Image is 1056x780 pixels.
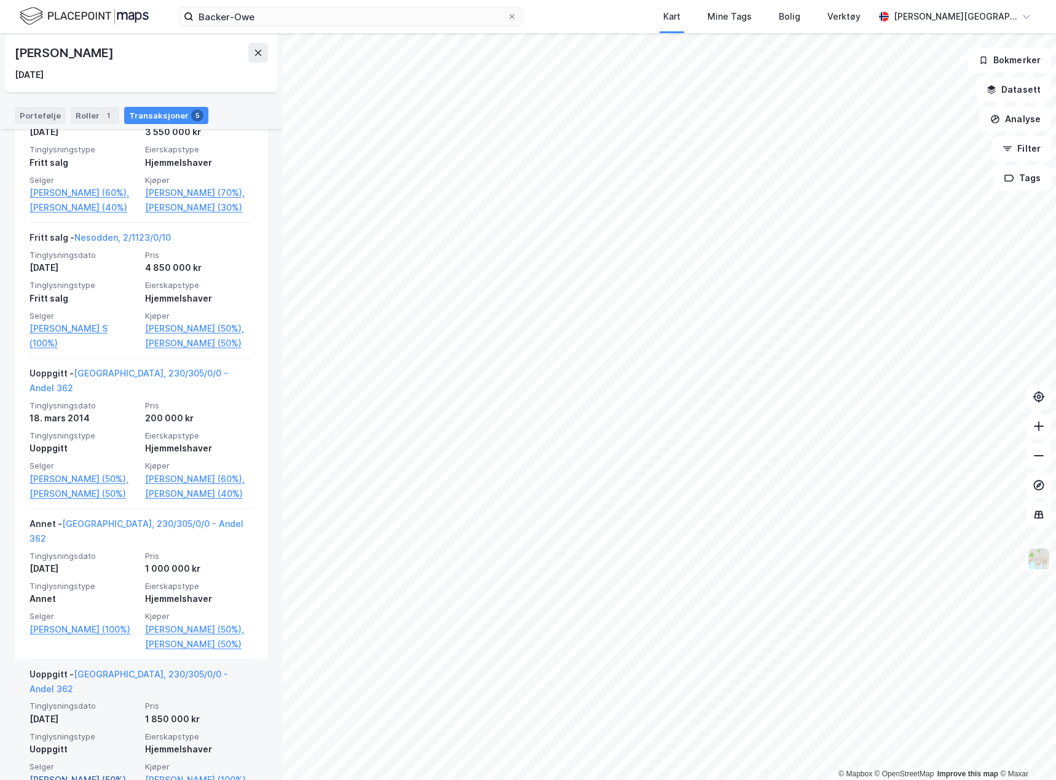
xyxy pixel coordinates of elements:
[30,411,138,426] div: 18. mars 2014
[30,518,243,544] a: [GEOGRAPHIC_DATA], 230/305/0/0 - Andel 362
[145,472,253,486] a: [PERSON_NAME] (60%),
[145,486,253,501] a: [PERSON_NAME] (40%)
[30,611,138,622] span: Selger
[838,770,872,778] a: Mapbox
[968,48,1051,72] button: Bokmerker
[191,109,203,122] div: 5
[30,155,138,170] div: Fritt salg
[71,107,119,124] div: Roller
[145,461,253,471] span: Kjøper
[145,175,253,185] span: Kjøper
[937,770,998,778] a: Improve this map
[30,291,138,306] div: Fritt salg
[30,742,138,757] div: Uoppgitt
[1027,547,1050,571] img: Z
[30,731,138,742] span: Tinglysningstype
[145,291,253,306] div: Hjemmelshaver
[30,431,138,441] span: Tinglysningstype
[20,6,149,27] img: logo.f888ab2527a4732fd821a326f86c7f29.svg
[30,185,138,200] a: [PERSON_NAME] (60%),
[124,107,208,124] div: Transaksjoner
[194,7,507,26] input: Søk på adresse, matrikkel, gårdeiere, leietakere eller personer
[145,400,253,411] span: Pris
[145,581,253,591] span: Eierskapstype
[30,144,138,155] span: Tinglysningstype
[15,43,116,63] div: [PERSON_NAME]
[145,591,253,606] div: Hjemmelshaver
[30,669,228,694] a: [GEOGRAPHIC_DATA], 230/305/0/0 - Andel 362
[102,109,114,122] div: 1
[145,260,253,275] div: 4 850 000 kr
[30,762,138,772] span: Selger
[145,561,253,576] div: 1 000 000 kr
[995,721,1056,780] iframe: Chat Widget
[30,622,138,637] a: [PERSON_NAME] (100%)
[145,742,253,757] div: Hjemmelshaver
[145,622,253,637] a: [PERSON_NAME] (50%),
[30,250,138,260] span: Tinglysningsdato
[30,280,138,291] span: Tinglysningstype
[30,472,138,486] a: [PERSON_NAME] (50%),
[894,9,1017,24] div: [PERSON_NAME][GEOGRAPHIC_DATA]
[30,667,253,701] div: Uoppgitt -
[30,230,171,250] div: Fritt salg -
[30,366,253,400] div: Uoppgitt -
[779,9,800,24] div: Bolig
[30,581,138,591] span: Tinglysningstype
[145,311,253,321] span: Kjøper
[145,712,253,727] div: 1 850 000 kr
[30,701,138,711] span: Tinglysningsdato
[663,9,680,24] div: Kart
[145,431,253,441] span: Eierskapstype
[30,400,138,411] span: Tinglysningsdato
[145,200,253,215] a: [PERSON_NAME] (30%)
[145,411,253,426] div: 200 000 kr
[30,311,138,321] span: Selger
[976,77,1051,102] button: Datasett
[30,441,138,456] div: Uoppgitt
[827,9,861,24] div: Verktøy
[145,321,253,336] a: [PERSON_NAME] (50%),
[145,336,253,351] a: [PERSON_NAME] (50%)
[145,250,253,260] span: Pris
[707,9,752,24] div: Mine Tags
[980,107,1051,131] button: Analyse
[15,107,66,124] div: Portefølje
[30,125,138,139] div: [DATE]
[30,561,138,576] div: [DATE]
[30,260,138,275] div: [DATE]
[145,637,253,652] a: [PERSON_NAME] (50%)
[145,762,253,772] span: Kjøper
[145,731,253,742] span: Eierskapstype
[30,712,138,727] div: [DATE]
[145,701,253,711] span: Pris
[145,155,253,170] div: Hjemmelshaver
[145,441,253,456] div: Hjemmelshaver
[30,175,138,185] span: Selger
[30,517,253,551] div: Annet -
[145,280,253,291] span: Eierskapstype
[145,144,253,155] span: Eierskapstype
[30,200,138,215] a: [PERSON_NAME] (40%)
[145,125,253,139] div: 3 550 000 kr
[30,321,138,351] a: [PERSON_NAME] S (100%)
[992,136,1051,161] button: Filter
[30,368,228,393] a: [GEOGRAPHIC_DATA], 230/305/0/0 - Andel 362
[30,461,138,471] span: Selger
[30,551,138,561] span: Tinglysningsdato
[995,721,1056,780] div: Kontrollprogram for chat
[875,770,934,778] a: OpenStreetMap
[74,232,171,243] a: Nesodden, 2/1123/0/10
[994,166,1051,190] button: Tags
[30,591,138,606] div: Annet
[145,611,253,622] span: Kjøper
[145,551,253,561] span: Pris
[145,185,253,200] a: [PERSON_NAME] (70%),
[30,486,138,501] a: [PERSON_NAME] (50%)
[15,68,44,82] div: [DATE]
